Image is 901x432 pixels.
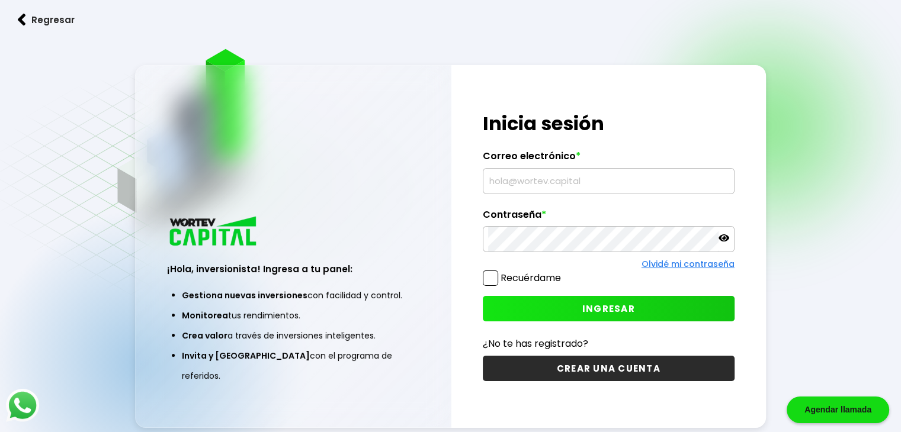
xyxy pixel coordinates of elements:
label: Correo electrónico [483,150,735,168]
li: con el programa de referidos. [182,346,404,386]
li: con facilidad y control. [182,285,404,305]
span: INGRESAR [582,302,635,315]
span: Crea valor [182,330,227,341]
img: flecha izquierda [18,14,26,26]
input: hola@wortev.capital [488,169,729,194]
h1: Inicia sesión [483,109,735,138]
p: ¿No te has registrado? [483,336,735,351]
button: CREAR UNA CUENTA [483,356,735,381]
div: Agendar llamada [787,396,889,423]
span: Gestiona nuevas inversiones [182,289,307,301]
a: ¿No te has registrado?CREAR UNA CUENTA [483,336,735,381]
h3: ¡Hola, inversionista! Ingresa a tu panel: [167,262,419,276]
label: Contraseña [483,209,735,227]
span: Monitorea [182,310,228,321]
li: a través de inversiones inteligentes. [182,325,404,346]
span: Invita y [GEOGRAPHIC_DATA] [182,350,310,362]
a: Olvidé mi contraseña [642,258,735,270]
li: tus rendimientos. [182,305,404,325]
img: logo_wortev_capital [167,215,261,250]
img: logos_whatsapp-icon.242b2217.svg [6,389,39,422]
label: Recuérdame [501,271,561,285]
button: INGRESAR [483,296,735,321]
